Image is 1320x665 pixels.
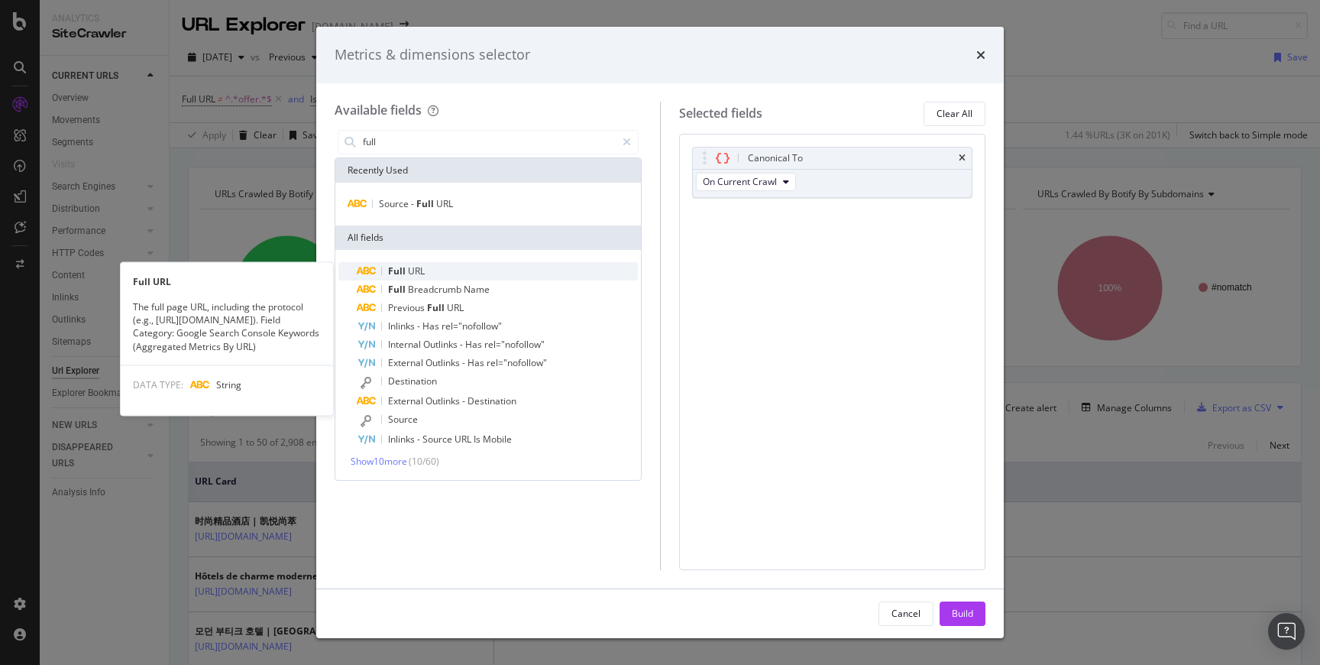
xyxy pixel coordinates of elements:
[436,197,453,210] span: URL
[361,131,616,154] input: Search by field name
[692,147,973,198] div: Canonical TotimesOn Current Crawl
[417,320,422,332] span: -
[423,338,460,351] span: Outlinks
[696,173,796,191] button: On Current Crawl
[417,433,422,446] span: -
[878,602,933,626] button: Cancel
[388,356,425,369] span: External
[447,301,464,314] span: URL
[483,433,512,446] span: Mobile
[748,151,803,166] div: Canonical To
[416,197,436,210] span: Full
[460,338,465,351] span: -
[679,105,762,122] div: Selected fields
[484,338,545,351] span: rel="nofollow"
[464,283,490,296] span: Name
[937,107,972,120] div: Clear All
[425,356,462,369] span: Outlinks
[388,264,408,277] span: Full
[976,45,985,65] div: times
[388,394,425,407] span: External
[335,45,530,65] div: Metrics & dimensions selector
[351,455,407,468] span: Show 10 more
[335,225,641,250] div: All fields
[422,320,442,332] span: Has
[940,602,985,626] button: Build
[388,413,418,426] span: Source
[388,433,417,446] span: Inlinks
[335,158,641,183] div: Recently Used
[703,175,777,188] span: On Current Crawl
[924,102,985,126] button: Clear All
[121,275,333,288] div: Full URL
[1268,613,1305,650] div: Open Intercom Messenger
[422,433,455,446] span: Source
[388,320,417,332] span: Inlinks
[408,264,425,277] span: URL
[335,102,422,118] div: Available fields
[388,301,427,314] span: Previous
[465,338,484,351] span: Has
[316,27,1004,638] div: modal
[467,394,516,407] span: Destination
[952,607,973,620] div: Build
[427,301,447,314] span: Full
[388,338,423,351] span: Internal
[388,375,437,388] span: Destination
[409,455,439,468] span: ( 10 / 60 )
[455,433,474,446] span: URL
[121,300,333,353] div: The full page URL, including the protocol (e.g., [URL][DOMAIN_NAME]). Field Category: Google Sear...
[425,394,462,407] span: Outlinks
[462,356,467,369] span: -
[959,154,966,163] div: times
[474,433,483,446] span: Is
[408,283,464,296] span: Breadcrumb
[467,356,487,369] span: Has
[462,394,467,407] span: -
[487,356,547,369] span: rel="nofollow"
[442,320,502,332] span: rel="nofollow"
[411,197,416,210] span: -
[891,607,920,620] div: Cancel
[388,283,408,296] span: Full
[379,197,411,210] span: Source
